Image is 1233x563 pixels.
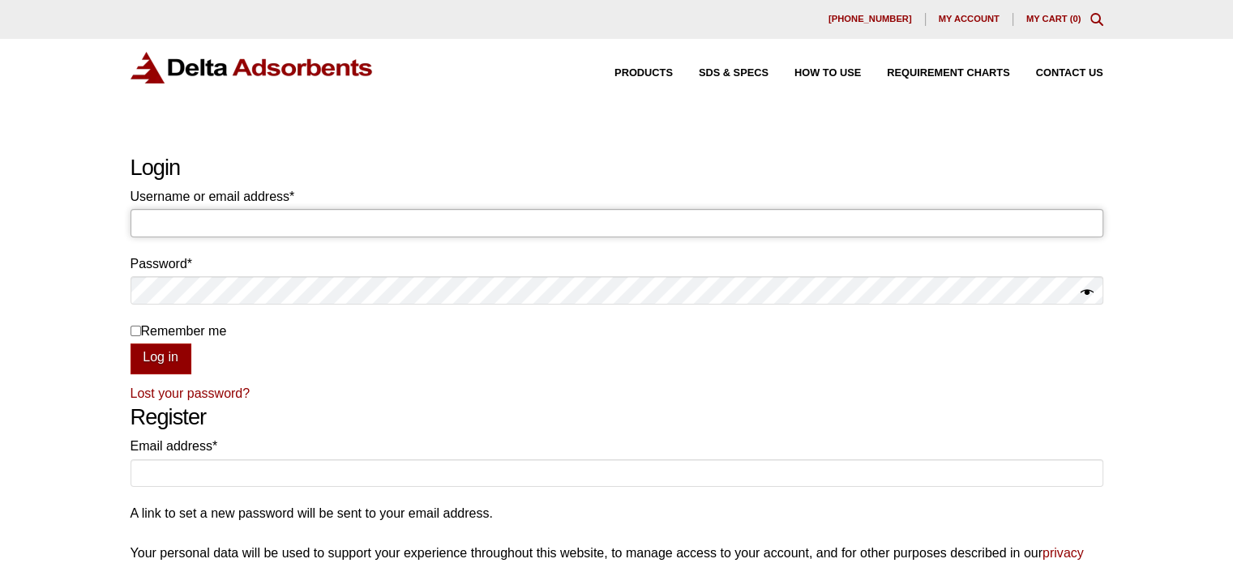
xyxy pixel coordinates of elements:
[1072,14,1077,23] span: 0
[131,343,191,374] button: Log in
[1090,13,1103,26] div: Toggle Modal Content
[828,15,912,23] span: [PHONE_NUMBER]
[131,326,141,336] input: Remember me
[861,68,1009,79] a: Requirement Charts
[1026,14,1081,23] a: My Cart (0)
[131,404,1103,431] h2: Register
[131,52,374,83] img: Delta Adsorbents
[673,68,768,79] a: SDS & SPECS
[131,435,1103,457] label: Email address
[614,68,673,79] span: Products
[131,253,1103,275] label: Password
[699,68,768,79] span: SDS & SPECS
[141,324,227,338] span: Remember me
[131,502,1103,524] p: A link to set a new password will be sent to your email address.
[589,68,673,79] a: Products
[131,186,1103,207] label: Username or email address
[1010,68,1103,79] a: Contact Us
[768,68,861,79] a: How to Use
[939,15,1000,23] span: My account
[926,13,1013,26] a: My account
[887,68,1009,79] span: Requirement Charts
[794,68,861,79] span: How to Use
[1081,282,1094,305] button: Show password
[131,155,1103,181] h2: Login
[131,386,250,400] a: Lost your password?
[816,13,926,26] a: [PHONE_NUMBER]
[1036,68,1103,79] span: Contact Us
